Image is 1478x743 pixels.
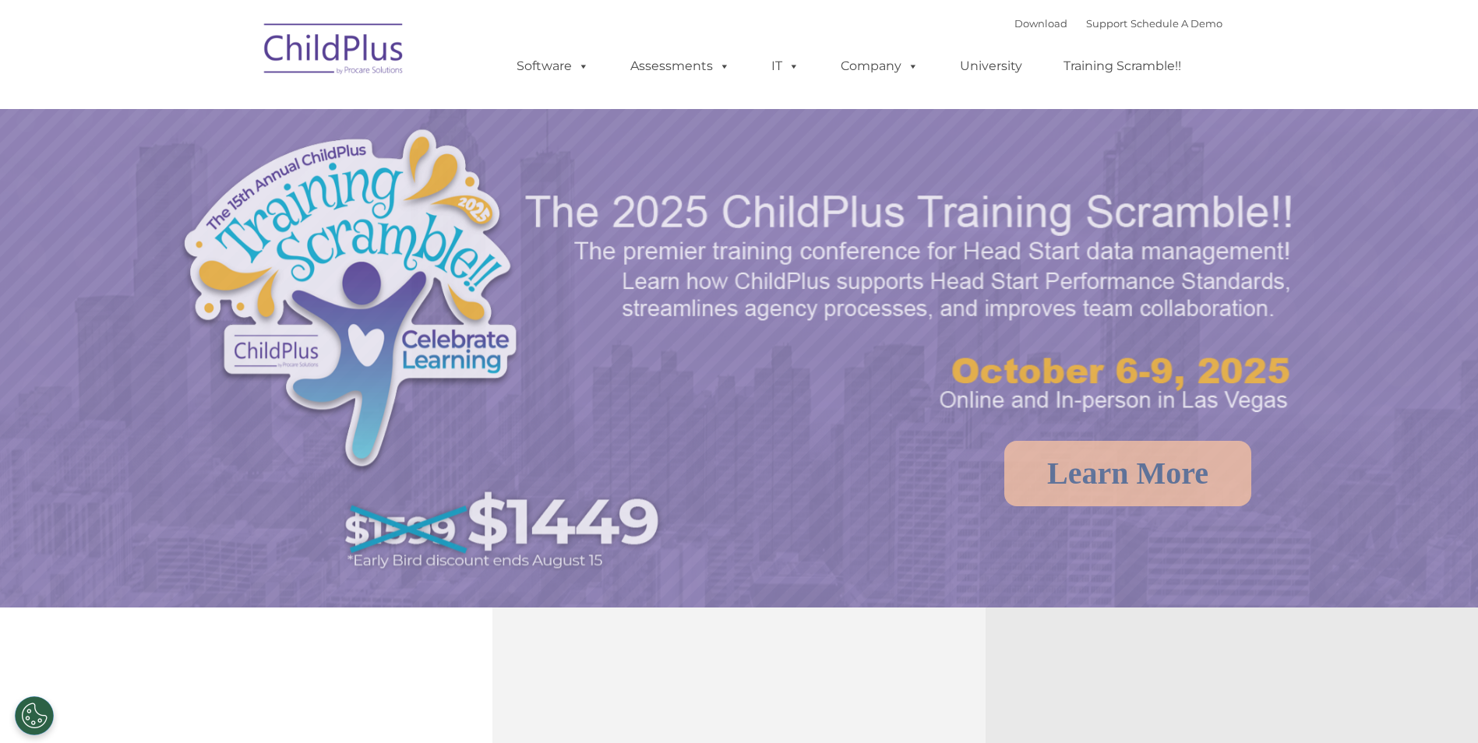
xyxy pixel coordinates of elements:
a: Schedule A Demo [1131,17,1222,30]
a: Learn More [1004,441,1251,506]
button: Cookies Settings [15,696,54,735]
a: Company [825,51,934,82]
font: | [1014,17,1222,30]
a: University [944,51,1038,82]
a: Assessments [615,51,746,82]
a: Download [1014,17,1067,30]
a: IT [756,51,815,82]
a: Training Scramble!! [1048,51,1197,82]
a: Support [1086,17,1127,30]
a: Software [501,51,605,82]
img: ChildPlus by Procare Solutions [256,12,412,90]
